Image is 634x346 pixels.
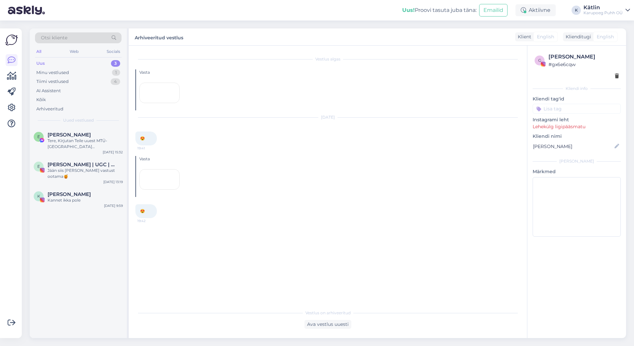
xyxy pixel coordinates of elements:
div: Tere, Kirjutan Teile uuest MTÜ-[GEOGRAPHIC_DATA][PERSON_NAME]. Nimelt korraldame juba aastaid hea... [48,138,123,150]
b: Uus! [402,7,415,13]
div: Aktiivne [515,4,556,16]
span: English [537,33,554,40]
div: Klient [515,33,531,40]
input: Lisa nimi [533,143,613,150]
div: Klienditugi [563,33,591,40]
div: [DATE] [135,114,520,120]
div: Arhiveeritud [36,106,63,112]
div: All [35,47,43,56]
div: Karupoeg Puhh OÜ [583,10,623,16]
div: Jään siis [PERSON_NAME] vastust ootama🍯 [48,168,123,179]
div: Kliendi info [533,86,621,92]
img: Askly Logo [5,34,18,46]
button: Emailid [479,4,508,17]
div: Kõik [36,96,46,103]
div: Ava vestlus uuesti [304,320,351,329]
p: Lehekülg ligipääsmatu [533,123,621,130]
div: AI Assistent [36,88,61,94]
div: Web [68,47,80,56]
div: 1 [112,69,120,76]
span: Kristin Kerro [48,191,91,197]
div: [DATE] 15:32 [103,150,123,155]
span: English [597,33,614,40]
input: Lisa tag [533,104,621,114]
span: K [37,194,40,199]
a: KätlinKarupoeg Puhh OÜ [583,5,630,16]
span: g [538,58,541,63]
span: Emili Jürgen [48,132,91,138]
div: Vestlus algas [135,56,520,62]
span: 19:41 [137,146,162,151]
span: E [37,134,40,139]
div: Vasta [139,69,520,75]
div: Uus [36,60,45,67]
p: Kliendi nimi [533,133,621,140]
div: Minu vestlused [36,69,69,76]
span: 😍 [140,136,145,141]
p: Instagrami leht [533,116,621,123]
div: [PERSON_NAME] [533,158,621,164]
span: EMMA-LYS KIRSIPUU | UGC | FOTOGRAAF [48,162,116,168]
div: K [572,6,581,15]
div: Vasta [139,156,520,162]
span: E [37,164,40,169]
p: Märkmed [533,168,621,175]
span: Otsi kliente [41,34,67,41]
div: 4 [111,78,120,85]
div: # gx6e6cqw [548,61,619,68]
div: Kannet ikka pole [48,197,123,203]
span: Vestlus on arhiveeritud [305,310,351,316]
div: 3 [111,60,120,67]
span: Uued vestlused [63,117,94,123]
div: Tiimi vestlused [36,78,69,85]
div: [DATE] 9:59 [104,203,123,208]
div: [PERSON_NAME] [548,53,619,61]
span: 😍 [140,209,145,213]
p: Kliendi tag'id [533,96,621,102]
div: Kätlin [583,5,623,10]
div: Socials [105,47,122,56]
div: Proovi tasuta juba täna: [402,6,476,14]
div: [DATE] 13:19 [103,179,123,184]
span: 19:42 [137,218,162,223]
label: Arhiveeritud vestlus [135,32,183,41]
